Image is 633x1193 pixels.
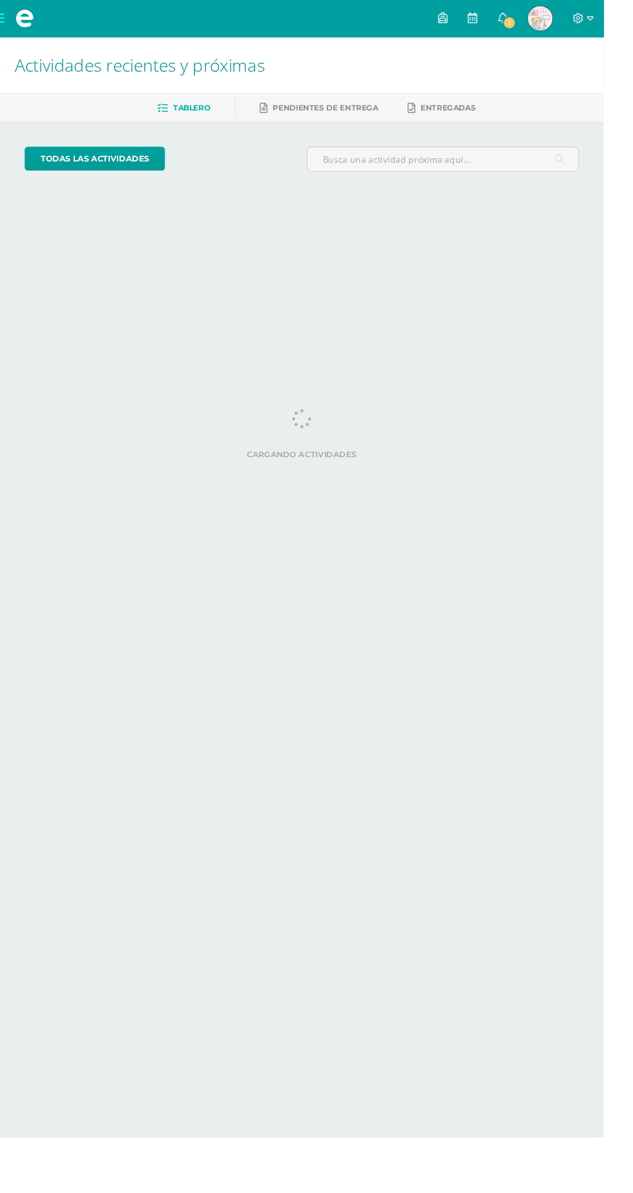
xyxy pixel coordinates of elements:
a: Tablero [165,103,220,123]
span: Tablero [182,108,220,118]
img: b503dfbe7b5392f0fb8a655e01e0675b.png [554,6,579,32]
span: Entregadas [441,108,499,118]
input: Busca una actividad próxima aquí... [322,154,607,180]
span: Pendientes de entrega [286,108,397,118]
a: todas las Actividades [26,154,173,179]
a: Pendientes de entrega [273,103,397,123]
span: Actividades recientes y próximas [16,56,278,80]
span: 1 [527,17,541,31]
label: Cargando actividades [26,472,607,482]
a: Entregadas [428,103,499,123]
